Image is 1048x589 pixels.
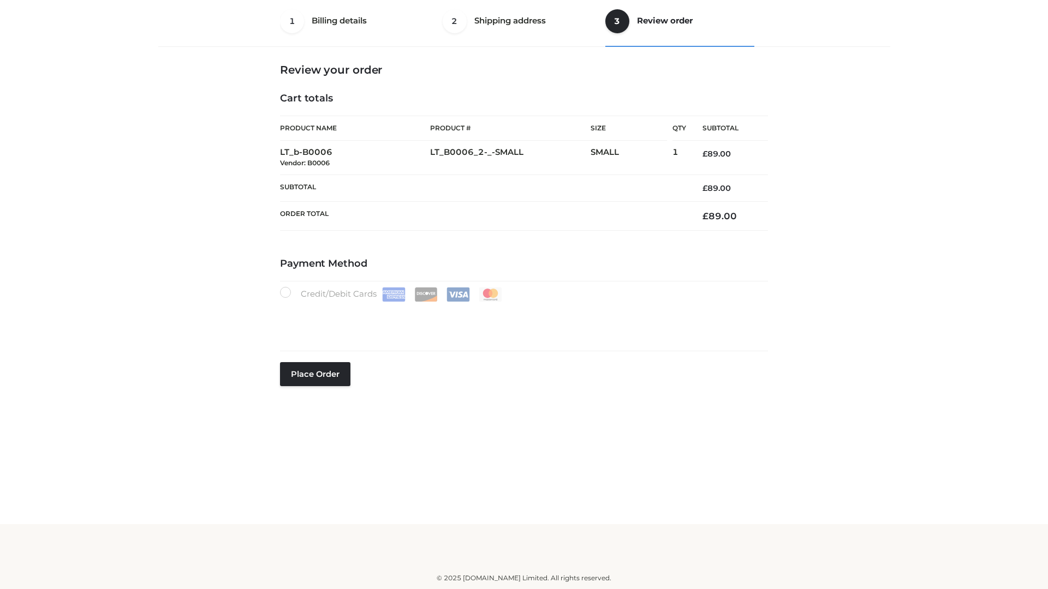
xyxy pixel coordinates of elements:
iframe: Secure payment input frame [278,299,766,339]
td: LT_B0006_2-_-SMALL [430,141,591,175]
bdi: 89.00 [702,149,731,159]
td: SMALL [591,141,672,175]
h3: Review your order [280,63,768,76]
h4: Payment Method [280,258,768,270]
th: Product # [430,116,591,141]
span: £ [702,211,708,221]
th: Order Total [280,202,686,231]
img: Discover [414,287,438,302]
button: Place order [280,362,350,386]
td: LT_b-B0006 [280,141,430,175]
bdi: 89.00 [702,211,737,221]
small: Vendor: B0006 [280,159,330,167]
img: Amex [382,287,406,302]
img: Mastercard [479,287,502,302]
div: © 2025 [DOMAIN_NAME] Limited. All rights reserved. [162,573,886,584]
h4: Cart totals [280,93,768,105]
img: Visa [446,287,470,302]
th: Product Name [280,116,430,141]
label: Credit/Debit Cards [280,287,503,302]
td: 1 [672,141,686,175]
span: £ [702,149,707,159]
th: Qty [672,116,686,141]
th: Size [591,116,667,141]
bdi: 89.00 [702,183,731,193]
th: Subtotal [686,116,768,141]
th: Subtotal [280,175,686,201]
span: £ [702,183,707,193]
